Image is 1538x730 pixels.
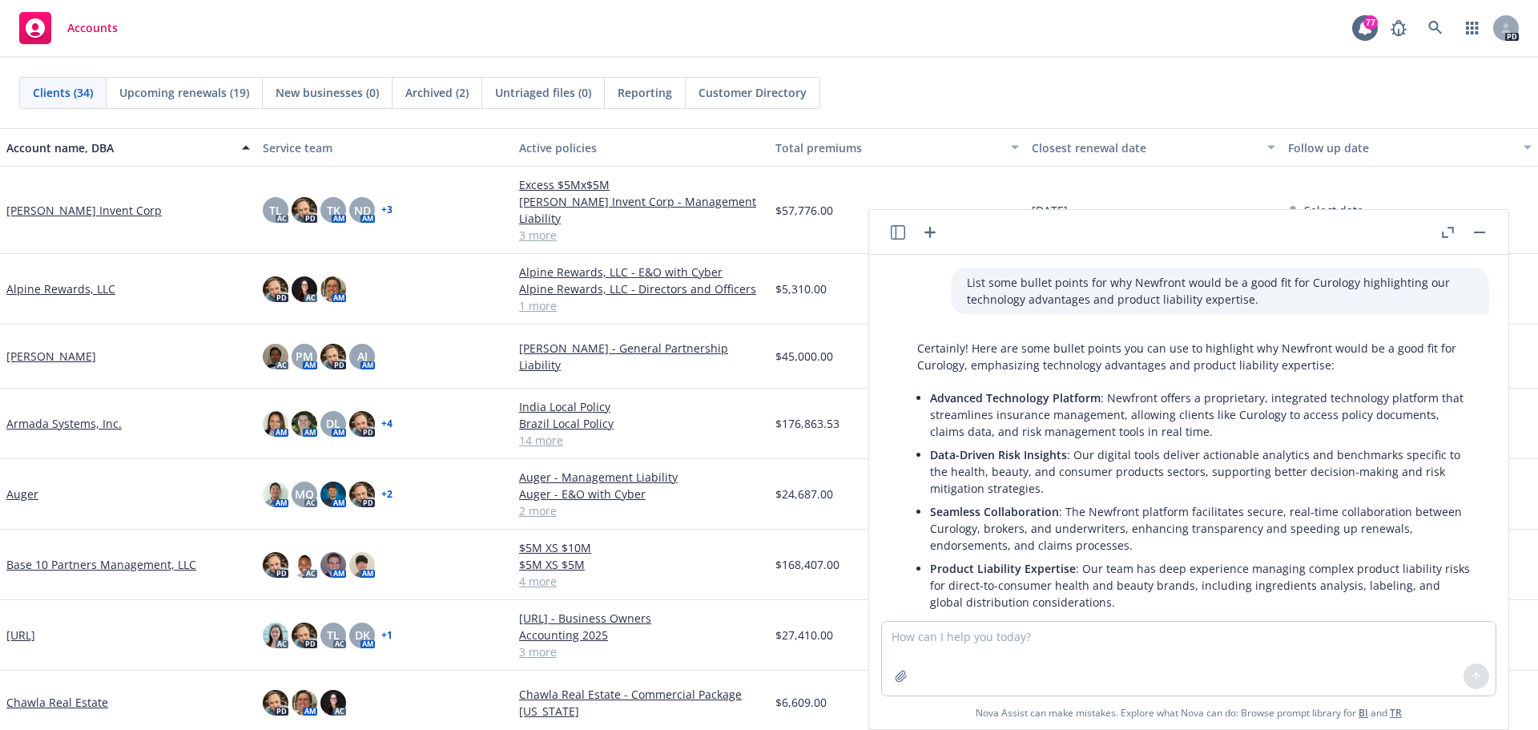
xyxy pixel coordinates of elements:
[6,627,35,643] a: [URL]
[292,411,317,437] img: photo
[269,202,282,219] span: TL
[320,344,346,369] img: photo
[775,627,833,643] span: $27,410.00
[276,84,379,101] span: New businesses (0)
[327,202,340,219] span: TK
[1383,12,1415,44] a: Report a Bug
[930,560,1473,611] p: : Our team has deep experience managing complex product liability risks for direct-to-consumer he...
[519,556,763,573] a: $5M XS $5M
[6,202,162,219] a: [PERSON_NAME] Invent Corp
[519,264,763,280] a: Alpine Rewards, LLC - E&O with Cyber
[263,139,506,156] div: Service team
[256,128,513,167] button: Service team
[775,348,833,365] span: $45,000.00
[495,84,591,101] span: Untriaged files (0)
[930,447,1067,462] span: Data-Driven Risk Insights
[519,432,763,449] a: 14 more
[13,6,124,50] a: Accounts
[263,552,288,578] img: photo
[292,623,317,648] img: photo
[930,503,1473,554] p: : The Newfront platform facilitates secure, real-time collaboration between Curology, brokers, an...
[1390,706,1402,720] a: TR
[381,490,393,499] a: + 2
[519,227,763,244] a: 3 more
[67,22,118,34] span: Accounts
[1032,202,1068,219] span: [DATE]
[519,193,763,227] a: [PERSON_NAME] Invent Corp - Management Liability
[519,139,763,156] div: Active policies
[327,627,340,643] span: TL
[6,280,115,297] a: Alpine Rewards, LLC
[263,623,288,648] img: photo
[1025,128,1282,167] button: Closest renewal date
[349,552,375,578] img: photo
[930,617,1473,651] p: : We craft tailored insurance programs that address unique exposures such as product contaminatio...
[976,696,1402,729] span: Nova Assist can make mistakes. Explore what Nova can do: Browse prompt library for and
[513,128,769,167] button: Active policies
[349,482,375,507] img: photo
[357,348,368,365] span: AJ
[967,274,1473,308] p: List some bullet points for why Newfront would be a good fit for Curology highlighting our techno...
[33,84,93,101] span: Clients (34)
[381,631,393,640] a: + 1
[405,84,469,101] span: Archived (2)
[519,686,763,703] a: Chawla Real Estate - Commercial Package
[775,556,839,573] span: $168,407.00
[6,694,108,711] a: Chawla Real Estate
[6,348,96,365] a: [PERSON_NAME]
[1282,128,1538,167] button: Follow up date
[519,610,763,627] a: [URL] - Business Owners
[326,415,340,432] span: DL
[775,202,833,219] span: $57,776.00
[618,84,672,101] span: Reporting
[381,205,393,215] a: + 3
[519,280,763,297] a: Alpine Rewards, LLC - Directors and Officers
[320,690,346,716] img: photo
[381,419,393,429] a: + 4
[1304,202,1363,219] span: Select date
[292,197,317,223] img: photo
[1419,12,1451,44] a: Search
[119,84,249,101] span: Upcoming renewals (19)
[519,502,763,519] a: 2 more
[930,504,1059,519] span: Seamless Collaboration
[1359,706,1368,720] a: BI
[930,390,1101,405] span: Advanced Technology Platform
[263,344,288,369] img: photo
[519,297,763,314] a: 1 more
[263,276,288,302] img: photo
[775,139,1001,156] div: Total premiums
[320,552,346,578] img: photo
[263,411,288,437] img: photo
[292,552,317,578] img: photo
[6,556,196,573] a: Base 10 Partners Management, LLC
[519,176,763,193] a: Excess $5Mx$5M
[775,486,833,502] span: $24,687.00
[519,340,763,373] a: [PERSON_NAME] - General Partnership Liability
[519,703,763,720] a: [US_STATE]
[355,627,370,643] span: DK
[519,643,763,660] a: 3 more
[263,482,288,507] img: photo
[6,415,122,432] a: Armada Systems, Inc.
[775,415,839,432] span: $176,863.53
[1032,139,1258,156] div: Closest renewal date
[320,482,346,507] img: photo
[1288,139,1514,156] div: Follow up date
[295,486,314,502] span: MQ
[519,627,763,643] a: Accounting 2025
[320,276,346,302] img: photo
[769,128,1025,167] button: Total premiums
[296,348,313,365] span: PM
[775,694,827,711] span: $6,609.00
[349,411,375,437] img: photo
[519,469,763,486] a: Auger - Management Liability
[930,446,1473,497] p: : Our digital tools deliver actionable analytics and benchmarks specific to the health, beauty, a...
[1456,12,1488,44] a: Switch app
[263,690,288,716] img: photo
[519,573,763,590] a: 4 more
[519,398,763,415] a: India Local Policy
[519,539,763,556] a: $5M XS $10M
[6,486,38,502] a: Auger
